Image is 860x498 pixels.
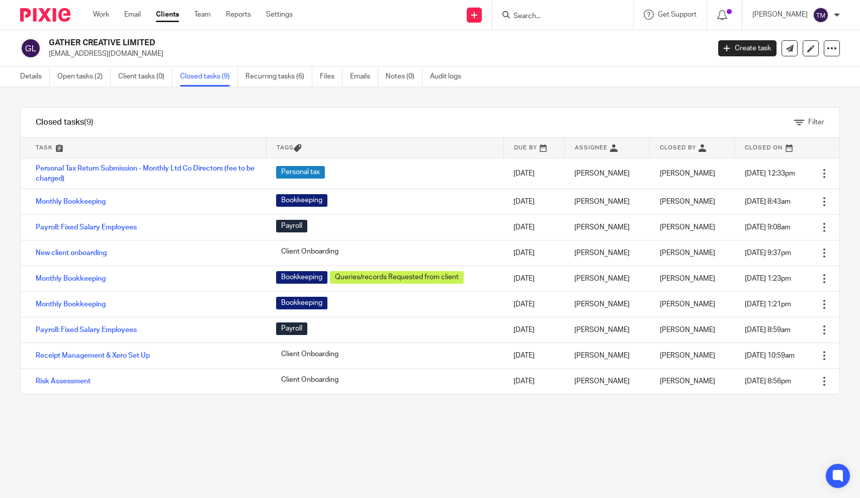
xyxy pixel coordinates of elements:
[36,165,254,182] a: Personal Tax Return Submission - Monthly Ltd Co Directors (fee to be charged)
[36,224,137,231] a: Payroll: Fixed Salary Employees
[386,67,422,87] a: Notes (0)
[660,224,715,231] span: [PERSON_NAME]
[266,138,503,158] th: Tags
[226,10,251,20] a: Reports
[503,369,564,394] td: [DATE]
[49,49,703,59] p: [EMAIL_ADDRESS][DOMAIN_NAME]
[266,10,293,20] a: Settings
[118,67,173,87] a: Client tasks (0)
[36,326,137,334] a: Payroll: Fixed Salary Employees
[276,297,327,309] span: Bookkeeping
[350,67,378,87] a: Emails
[36,198,106,205] a: Monthly Bookkeeping
[49,38,572,48] h2: GATHER CREATIVE LIMITED
[752,10,808,20] p: [PERSON_NAME]
[36,352,150,359] a: Receipt Management & Xero Set Up
[564,343,649,369] td: [PERSON_NAME]
[745,352,795,359] span: [DATE] 10:59am
[718,40,777,56] a: Create task
[430,67,469,87] a: Audit logs
[93,10,109,20] a: Work
[745,198,791,205] span: [DATE] 8:43am
[180,67,238,87] a: Closed tasks (9)
[660,170,715,177] span: [PERSON_NAME]
[503,240,564,266] td: [DATE]
[276,348,343,361] span: Client Onboarding
[564,266,649,292] td: [PERSON_NAME]
[36,250,107,257] a: New client onboarding
[276,374,343,386] span: Client Onboarding
[276,271,327,284] span: Bookkeeping
[564,189,649,215] td: [PERSON_NAME]
[503,215,564,240] td: [DATE]
[564,292,649,317] td: [PERSON_NAME]
[745,224,791,231] span: [DATE] 9:08am
[564,158,649,189] td: [PERSON_NAME]
[658,11,697,18] span: Get Support
[660,326,715,334] span: [PERSON_NAME]
[36,378,91,385] a: Risk Assessment
[564,369,649,394] td: [PERSON_NAME]
[564,317,649,343] td: [PERSON_NAME]
[745,170,795,177] span: [DATE] 12:33pm
[813,7,829,23] img: svg%3E
[503,317,564,343] td: [DATE]
[245,67,312,87] a: Recurring tasks (6)
[503,266,564,292] td: [DATE]
[20,38,41,59] img: svg%3E
[194,10,211,20] a: Team
[503,292,564,317] td: [DATE]
[84,118,94,126] span: (9)
[503,189,564,215] td: [DATE]
[276,245,343,258] span: Client Onboarding
[276,166,325,179] span: Personal tax
[36,117,94,128] h1: Closed tasks
[124,10,141,20] a: Email
[276,220,307,232] span: Payroll
[745,326,791,334] span: [DATE] 8:59am
[503,343,564,369] td: [DATE]
[745,378,791,385] span: [DATE] 8:56pm
[512,12,603,21] input: Search
[745,275,791,282] span: [DATE] 1:23pm
[503,158,564,189] td: [DATE]
[564,215,649,240] td: [PERSON_NAME]
[276,194,327,207] span: Bookkeeping
[660,250,715,257] span: [PERSON_NAME]
[660,352,715,359] span: [PERSON_NAME]
[660,378,715,385] span: [PERSON_NAME]
[808,119,824,126] span: Filter
[36,275,106,282] a: Monthly Bookkeeping
[156,10,179,20] a: Clients
[36,301,106,308] a: Monthly Bookkeeping
[20,67,50,87] a: Details
[660,275,715,282] span: [PERSON_NAME]
[660,198,715,205] span: [PERSON_NAME]
[564,240,649,266] td: [PERSON_NAME]
[276,322,307,335] span: Payroll
[57,67,111,87] a: Open tasks (2)
[745,250,791,257] span: [DATE] 9:37pm
[745,301,791,308] span: [DATE] 1:21pm
[660,301,715,308] span: [PERSON_NAME]
[20,8,70,22] img: Pixie
[330,271,464,284] span: Queries/records Requested from client
[320,67,342,87] a: Files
